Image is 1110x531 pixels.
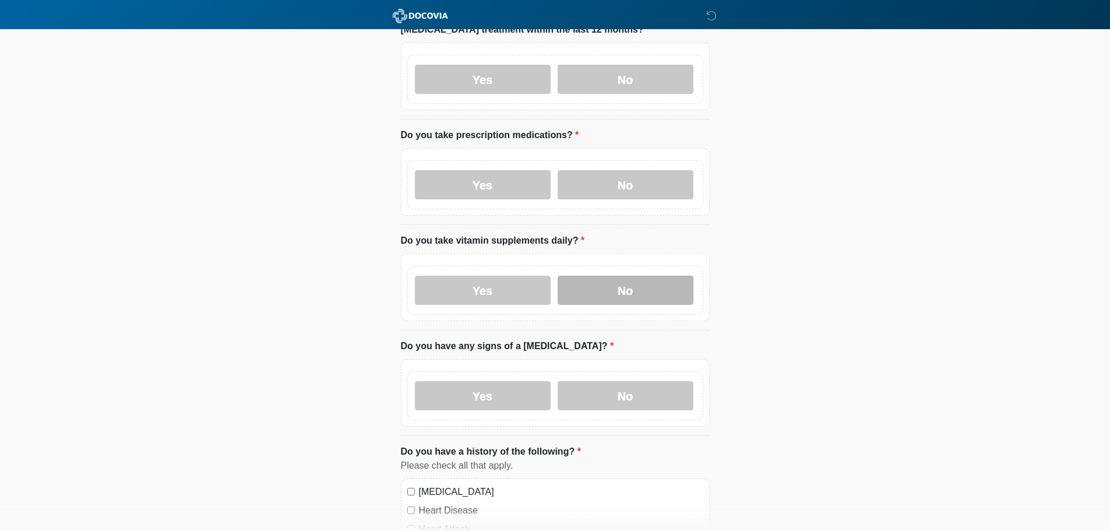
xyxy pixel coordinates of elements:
label: Yes [415,65,551,94]
label: No [558,170,693,199]
label: No [558,65,693,94]
label: Do you have a history of the following? [401,445,581,459]
img: ABC Med Spa- GFEase Logo [389,9,452,23]
input: Heart Disease [407,507,415,514]
label: Heart Disease [419,504,703,518]
input: [MEDICAL_DATA] [407,488,415,495]
label: Do you take prescription medications? [401,128,579,142]
label: [MEDICAL_DATA] [419,485,703,499]
label: Yes [415,381,551,410]
label: Do you have any signs of a [MEDICAL_DATA]? [401,339,614,353]
div: Please check all that apply. [401,459,710,473]
label: No [558,276,693,305]
label: No [558,381,693,410]
label: Yes [415,170,551,199]
label: Do you take vitamin supplements daily? [401,234,585,248]
label: Yes [415,276,551,305]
